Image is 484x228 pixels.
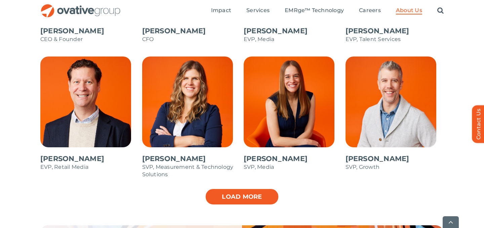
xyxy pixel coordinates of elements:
[246,7,270,14] a: Services
[211,7,231,14] a: Impact
[285,7,344,14] a: EMRge™ Technology
[437,7,444,14] a: Search
[205,188,279,205] a: Load more
[40,3,121,10] a: OG_Full_horizontal_RGB
[359,7,381,14] a: Careers
[396,7,422,14] a: About Us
